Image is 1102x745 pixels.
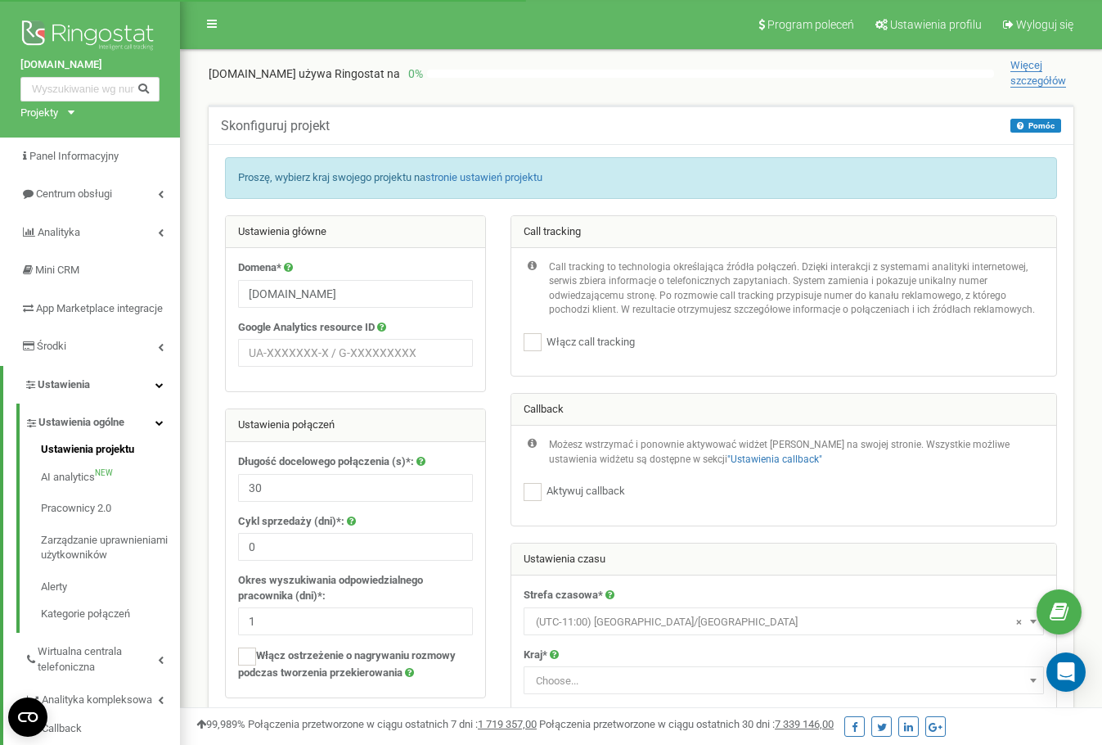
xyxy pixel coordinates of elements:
label: Włącz call tracking [542,335,635,350]
a: Analityka kompleksowa [25,682,180,716]
button: Open CMP widget [8,698,47,737]
span: Choose... [536,675,578,687]
div: Ustawienia czasu [511,544,1056,576]
span: Callback [42,721,82,737]
label: Włącz ostrzeżenie o nagrywaniu rozmowy podczas tworzenia przekierowania [238,648,473,681]
span: App Marketplace integracje [36,302,163,314]
p: Możesz wstrzymać i ponownie aktywować widżet [PERSON_NAME] na swojej stronie. Wszystkie możliwe u... [549,438,1044,466]
span: Analityka kompleksowa [42,693,152,709]
label: Aktywuj callback [542,484,625,499]
label: Google Analytics resource ID [238,320,375,336]
input: example.com [238,280,473,308]
a: Wirtualna centrala telefoniczna [25,633,180,681]
span: Połączenia przetworzone w ciągu ostatnich 30 dni : [539,718,834,730]
label: Cykl sprzedaży (dni)*: [238,514,344,530]
span: 99,989% [196,718,245,730]
button: Pomóc [1010,119,1061,133]
span: Program poleceń [767,18,854,31]
div: Ustawienia główne [226,216,485,249]
span: (UTC-11:00) Pacific/Midway [529,611,1038,634]
p: 0 % [400,65,427,82]
a: Zarządzanie uprawnieniami użytkowników [41,525,180,571]
span: Centrum obsługi [36,187,112,200]
span: Więcej szczegółów [1010,59,1066,88]
p: Proszę, wybierz kraj swojego projektu na [238,170,1044,186]
a: stronie ustawień projektu [425,171,542,183]
div: Call tracking [511,216,1056,249]
span: Wirtualna centrala telefoniczna [38,644,158,675]
h5: Skonfiguruj projekt [221,119,330,133]
div: Projekty [20,106,58,121]
div: Ustawienia połączeń [226,409,485,442]
input: UA-XXXXXXX-X / G-XXXXXXXXX [238,339,473,367]
a: Kategorie połączeń [41,603,180,623]
img: Ringostat logo [20,16,160,57]
span: używa Ringostat na [299,67,400,80]
label: Okres wyszukiwania odpowiedzialnego pracownika (dni)*: [238,573,473,603]
div: Callback [511,394,1056,427]
a: "Ustawienia callback" [727,454,822,465]
a: Ustawienia [3,366,180,404]
input: Wyszukiwanie wg numeru [20,77,160,102]
a: Alerty [41,571,180,603]
span: Wyloguj się [1016,18,1073,31]
u: 1 719 357,00 [478,718,537,730]
span: Ustawienia [38,378,90,391]
label: Strefa czasowa* [524,588,603,603]
span: Połączenia przetworzone w ciągu ostatnich 7 dni : [248,718,537,730]
a: Callback [25,715,180,743]
span: Środki [37,340,66,352]
span: Analityka [38,226,80,238]
span: × [1016,611,1022,634]
p: [DOMAIN_NAME] [209,65,400,82]
span: (UTC-11:00) Pacific/Midway [524,607,1044,635]
a: [DOMAIN_NAME] [20,57,160,73]
label: Długość docelowego połączenia (s)*: [238,454,414,470]
label: Kraj* [524,648,547,663]
span: Mini CRM [35,264,79,276]
a: Ustawienia ogólne [25,404,180,437]
span: Panel Informacyjny [29,150,119,162]
a: Pracownicy 2.0 [41,494,180,526]
a: AI analyticsNEW [41,462,180,494]
span: Ustawienia ogólne [38,415,124,431]
p: Call tracking to technologia określająca źródła połączeń. Dzięki interakcji z systemami analityki... [549,260,1044,317]
a: Ustawienia projektu [41,443,180,463]
u: 7 339 146,00 [775,718,834,730]
div: Open Intercom Messenger [1046,652,1086,692]
label: Domena* [238,260,281,276]
span: Ustawienia profilu [890,18,982,31]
